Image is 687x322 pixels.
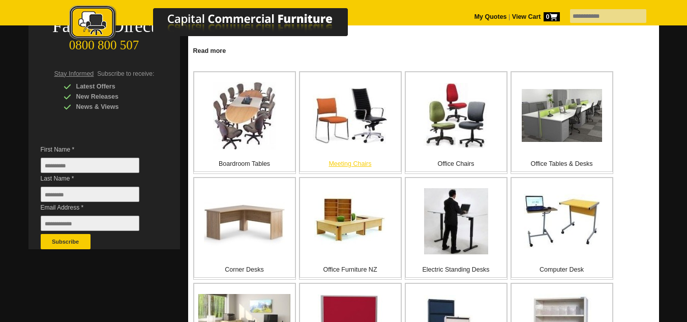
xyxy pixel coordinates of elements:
[41,216,139,231] input: Email Address *
[474,13,507,20] a: My Quotes
[97,70,154,77] span: Subscribe to receive:
[524,194,600,249] img: Computer Desk
[54,70,94,77] span: Stay Informed
[28,19,180,34] div: Factory Direct
[405,177,507,280] a: Electric Standing Desks Electric Standing Desks
[41,5,397,42] img: Capital Commercial Furniture Logo
[194,159,295,169] p: Boardroom Tables
[213,82,276,150] img: Boardroom Tables
[299,177,402,280] a: Office Furniture NZ Office Furniture NZ
[41,158,139,173] input: First Name *
[204,195,285,247] img: Corner Desks
[510,13,559,20] a: View Cart0
[406,159,506,169] p: Office Chairs
[41,173,155,184] span: Last Name *
[406,265,506,275] p: Electric Standing Desks
[64,81,160,92] div: Latest Offers
[512,159,612,169] p: Office Tables & Desks
[194,265,295,275] p: Corner Desks
[188,43,659,56] a: Click to read more
[64,102,160,112] div: News & Views
[299,71,402,174] a: Meeting Chairs Meeting Chairs
[300,265,401,275] p: Office Furniture NZ
[313,87,387,143] img: Meeting Chairs
[424,83,489,148] img: Office Chairs
[512,13,560,20] strong: View Cart
[41,5,397,45] a: Capital Commercial Furniture Logo
[41,234,91,249] button: Subscribe
[511,71,613,174] a: Office Tables & Desks Office Tables & Desks
[28,33,180,52] div: 0800 800 507
[544,12,560,21] span: 0
[512,265,612,275] p: Computer Desk
[41,144,155,155] span: First Name *
[314,192,386,251] img: Office Furniture NZ
[193,71,296,174] a: Boardroom Tables Boardroom Tables
[522,89,602,142] img: Office Tables & Desks
[424,188,488,254] img: Electric Standing Desks
[41,202,155,213] span: Email Address *
[64,92,160,102] div: New Releases
[193,177,296,280] a: Corner Desks Corner Desks
[405,71,507,174] a: Office Chairs Office Chairs
[511,177,613,280] a: Computer Desk Computer Desk
[41,187,139,202] input: Last Name *
[300,159,401,169] p: Meeting Chairs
